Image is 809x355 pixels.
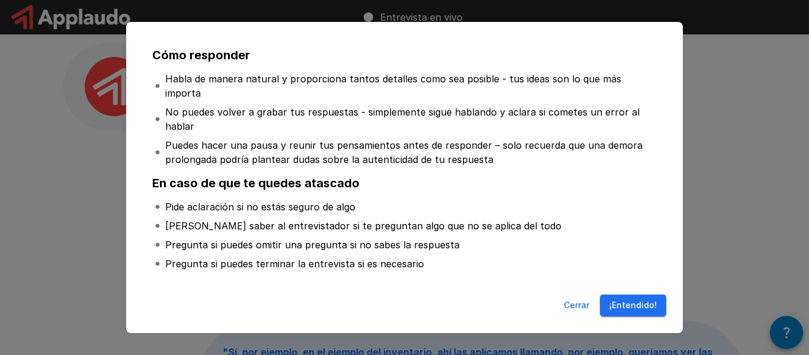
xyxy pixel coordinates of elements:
[152,176,359,190] b: En caso de que te quedes atascado
[165,257,424,271] p: Pregunta si puedes terminar la entrevista si es necesario
[557,295,595,316] button: Cerrar
[165,138,654,167] p: Puedes hacer una pausa y reunir tus pensamientos antes de responder – solo recuerda que una demor...
[600,295,666,316] button: ¡Entendido!
[165,105,654,133] p: No puedes volver a grabar tus respuestas - simplemente sigue hablando y aclara si cometes un erro...
[165,219,561,233] p: [PERSON_NAME] saber al entrevistador si te preguntan algo que no se aplica del todo
[165,238,460,252] p: Pregunta si puedes omitir una pregunta si no sabes la respuesta
[165,72,654,100] p: Habla de manera natural y proporciona tantos detalles como sea posible - tus ideas son lo que más...
[152,48,250,62] b: Cómo responder
[165,200,355,214] p: Pide aclaración si no estás seguro de algo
